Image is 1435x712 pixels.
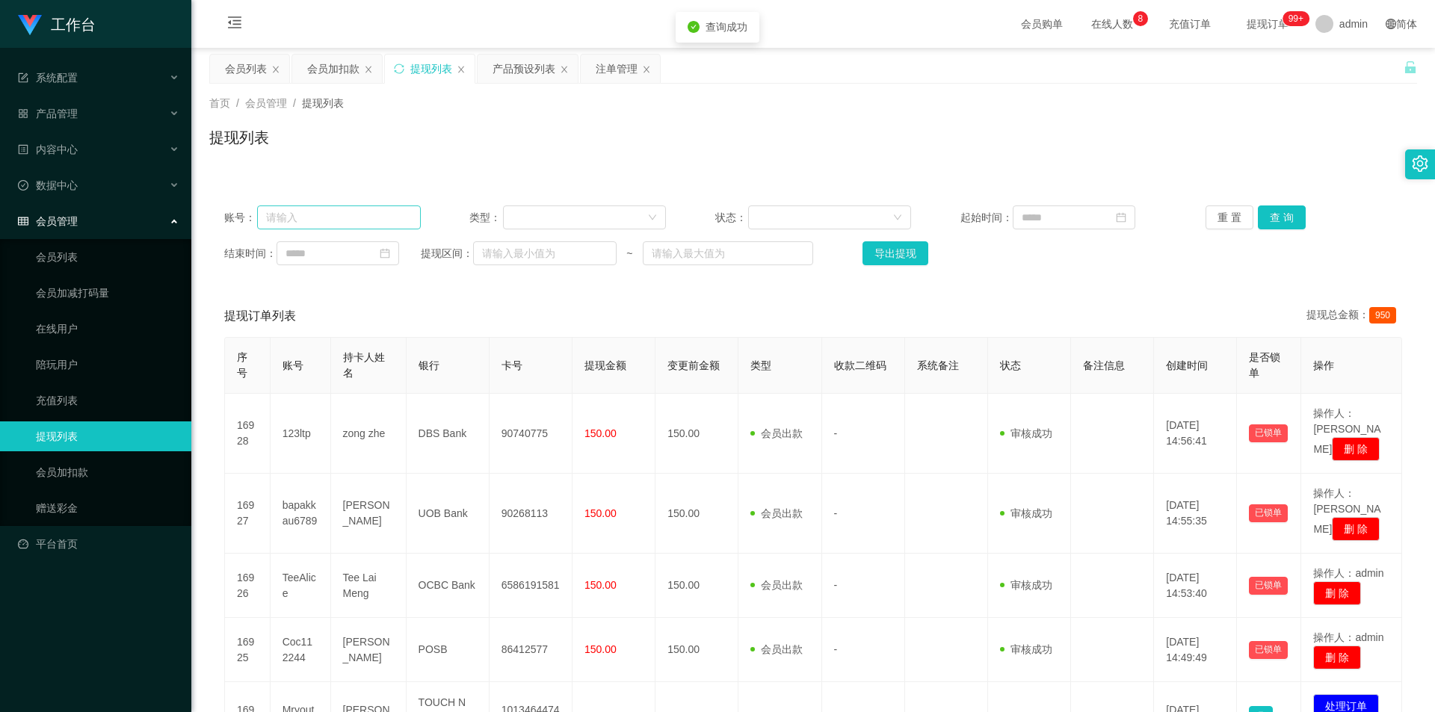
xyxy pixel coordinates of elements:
span: 审核成功 [1000,507,1052,519]
span: - [834,579,838,591]
td: [PERSON_NAME] [331,474,407,554]
span: 内容中心 [18,143,78,155]
td: 150.00 [655,474,738,554]
td: Tee Lai Meng [331,554,407,618]
div: 注单管理 [596,55,638,83]
span: 类型 [750,359,771,371]
td: [DATE] 14:49:49 [1154,618,1237,682]
i: 图标: global [1386,19,1396,29]
td: 16926 [225,554,271,618]
span: 系统备注 [917,359,959,371]
span: 150.00 [584,579,617,591]
i: 图标: sync [394,64,404,74]
sup: 962 [1283,11,1309,26]
td: [PERSON_NAME] [331,618,407,682]
span: 会员出款 [750,507,803,519]
span: 提现订单列表 [224,307,296,325]
p: 8 [1138,11,1144,26]
td: [DATE] 14:55:35 [1154,474,1237,554]
button: 已锁单 [1249,424,1288,442]
span: 结束时间： [224,246,277,261]
i: 图标: profile [18,144,28,155]
td: 150.00 [655,618,738,682]
span: 150.00 [584,507,617,519]
span: 数据中心 [18,179,78,191]
span: 会员出款 [750,643,803,655]
span: 查询成功 [706,21,747,33]
button: 删 除 [1313,581,1361,605]
i: 图标: appstore-o [18,108,28,119]
td: [DATE] 14:53:40 [1154,554,1237,618]
div: 提现总金额： [1306,307,1402,325]
i: 图标: table [18,216,28,226]
span: 操作 [1313,359,1334,371]
img: logo.9652507e.png [18,15,42,36]
td: 150.00 [655,394,738,474]
td: POSB [407,618,490,682]
span: 950 [1369,307,1396,324]
span: / [236,97,239,109]
td: 16928 [225,394,271,474]
i: 图标: close [271,65,280,74]
span: 操作人：admin [1313,567,1383,579]
span: 系统配置 [18,72,78,84]
td: 90268113 [490,474,573,554]
div: 会员加扣款 [307,55,359,83]
span: 卡号 [502,359,522,371]
td: [DATE] 14:56:41 [1154,394,1237,474]
span: 账号： [224,210,257,226]
a: 充值列表 [36,386,179,415]
span: 会员管理 [245,97,287,109]
i: 图标: close [642,65,651,74]
i: 图标: menu-fold [209,1,260,49]
a: 会员加扣款 [36,457,179,487]
span: 产品管理 [18,108,78,120]
span: 在线人数 [1084,19,1141,29]
td: 16925 [225,618,271,682]
span: 持卡人姓名 [343,351,385,379]
span: 操作人：[PERSON_NAME] [1313,487,1380,535]
span: 是否锁单 [1249,351,1280,379]
button: 删 除 [1332,437,1380,461]
td: TeeAlice [271,554,331,618]
span: 审核成功 [1000,579,1052,591]
span: 序号 [237,351,247,379]
i: 图标: calendar [380,248,390,259]
span: 会员管理 [18,215,78,227]
span: 变更前金额 [667,359,720,371]
span: - [834,643,838,655]
span: 操作人：[PERSON_NAME] [1313,407,1380,455]
i: 图标: calendar [1116,212,1126,223]
td: 86412577 [490,618,573,682]
button: 查 询 [1258,205,1306,229]
td: Coc112244 [271,618,331,682]
td: zong zhe [331,394,407,474]
sup: 8 [1133,11,1148,26]
span: 账号 [283,359,303,371]
td: UOB Bank [407,474,490,554]
td: 6586191581 [490,554,573,618]
a: 图标: dashboard平台首页 [18,529,179,559]
input: 请输入最大值为 [643,241,813,265]
span: 类型： [469,210,503,226]
span: 备注信息 [1083,359,1125,371]
button: 已锁单 [1249,504,1288,522]
td: 90740775 [490,394,573,474]
a: 会员加减打码量 [36,278,179,308]
span: - [834,427,838,439]
a: 会员列表 [36,242,179,272]
div: 会员列表 [225,55,267,83]
button: 已锁单 [1249,577,1288,595]
span: 提现区间： [421,246,473,261]
span: ~ [617,246,642,261]
span: 创建时间 [1166,359,1208,371]
i: icon: check-circle [688,21,700,33]
a: 提现列表 [36,421,179,451]
a: 工作台 [18,18,96,30]
span: 提现列表 [302,97,344,109]
td: 16927 [225,474,271,554]
button: 删 除 [1313,646,1361,669]
td: 123ltp [271,394,331,474]
td: bapakkau6789 [271,474,331,554]
td: OCBC Bank [407,554,490,618]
